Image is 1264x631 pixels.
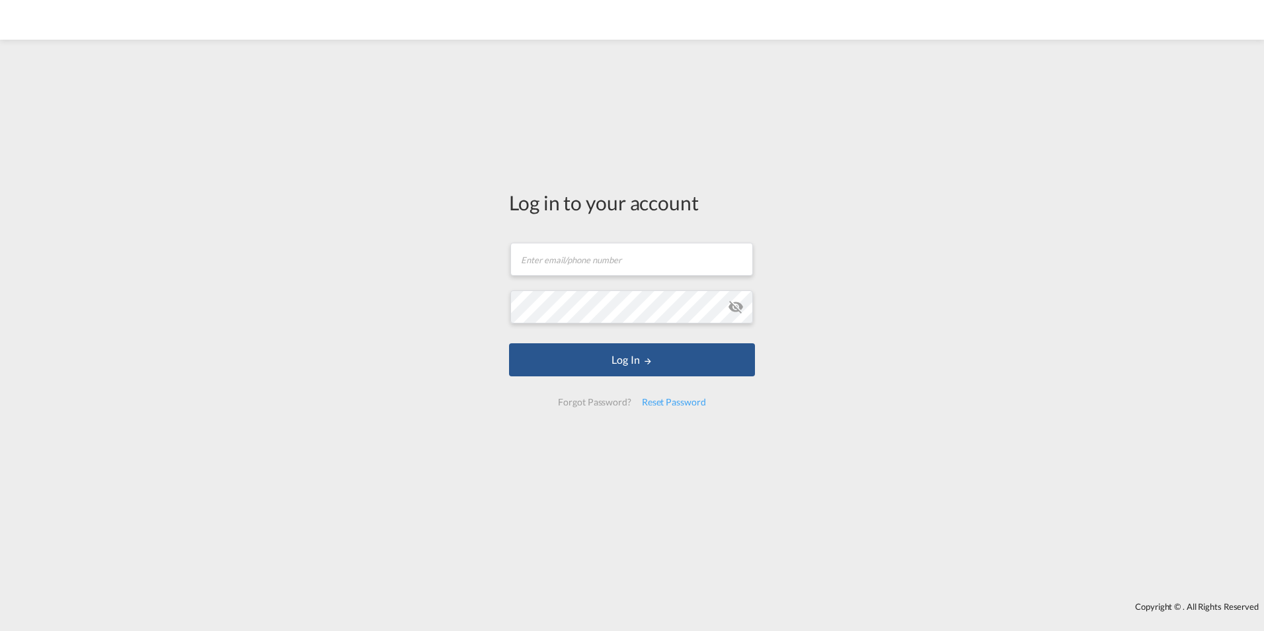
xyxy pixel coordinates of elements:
button: LOGIN [509,343,755,376]
div: Log in to your account [509,189,755,216]
div: Reset Password [637,390,711,414]
input: Enter email/phone number [510,243,753,276]
md-icon: icon-eye-off [728,299,744,315]
div: Forgot Password? [553,390,636,414]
